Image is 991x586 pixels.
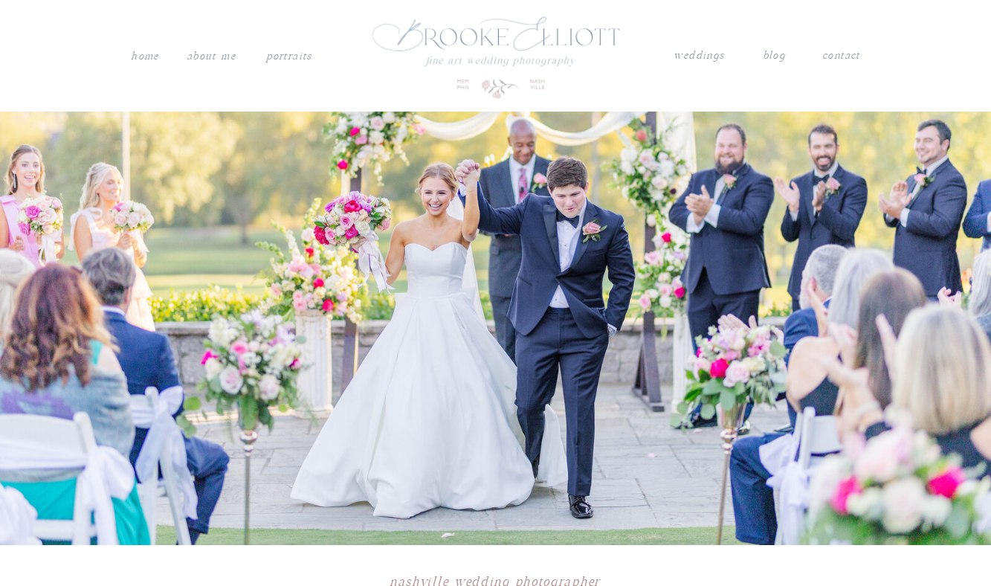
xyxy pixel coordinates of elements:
a: contact [822,46,861,61]
a: About me [185,47,238,66]
a: Home [131,47,160,66]
a: weddings [674,46,726,65]
a: blog [763,46,785,65]
a: PORTRAITS [265,47,314,62]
